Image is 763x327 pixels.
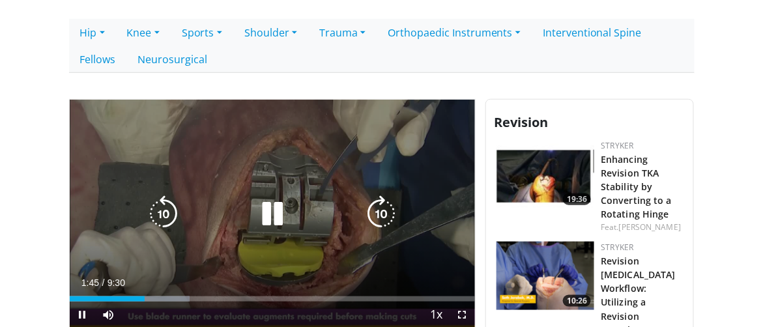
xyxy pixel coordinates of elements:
a: 10:26 [497,242,594,310]
span: 10:26 [563,295,591,307]
img: ed1baf99-82f9-4fc0-888a-9512c9d6649f.150x105_q85_crop-smart_upscale.jpg [497,140,594,208]
span: / [102,277,105,288]
a: Shoulder [233,19,308,46]
span: 1:45 [81,277,99,288]
a: [PERSON_NAME] [619,221,681,233]
a: Stryker [601,140,633,151]
span: 9:30 [108,277,125,288]
a: Trauma [308,19,377,46]
div: Feat. [601,221,683,233]
a: Interventional Spine [532,19,653,46]
a: Stryker [601,242,633,253]
a: Sports [171,19,233,46]
a: Knee [116,19,171,46]
a: Fellows [69,46,127,73]
a: Enhancing Revision TKA Stability by Converting to a Rotating Hinge [601,153,672,220]
div: Progress Bar [70,296,476,302]
a: Neurosurgical [127,46,219,73]
a: Orthopaedic Instruments [377,19,532,46]
img: f0308e9a-ff50-4b64-b2cd-b97fc4ddd6a9.png.150x105_q85_crop-smart_upscale.png [497,242,594,310]
a: 19:36 [497,140,594,208]
span: 19:36 [563,193,591,205]
span: Revision [494,113,548,131]
a: Hip [69,19,116,46]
